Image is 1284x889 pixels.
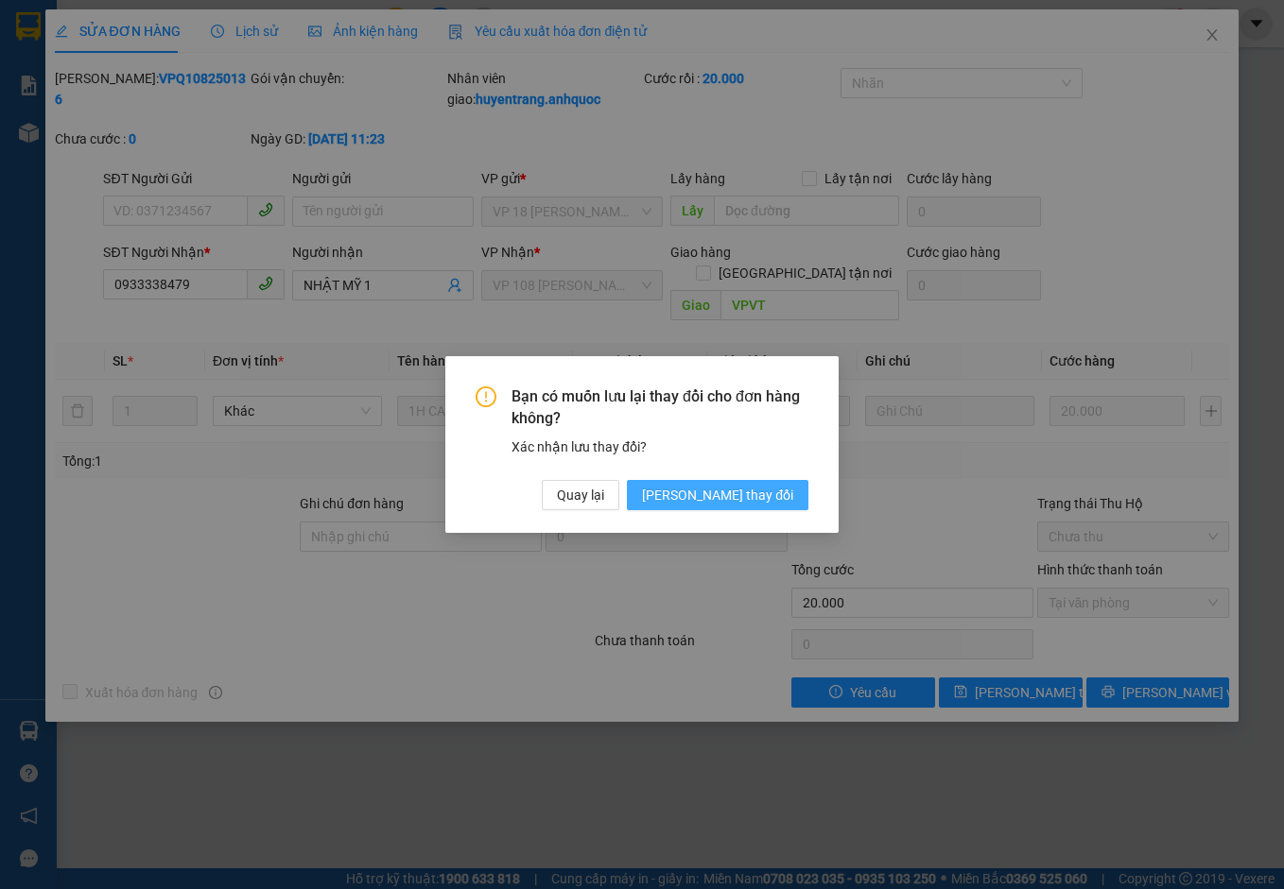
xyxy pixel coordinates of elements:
span: Bạn có muốn lưu lại thay đổi cho đơn hàng không? [512,386,808,429]
span: Quay lại [557,485,604,505]
span: exclamation-circle [476,386,496,407]
button: Quay lại [542,480,619,510]
button: [PERSON_NAME] thay đổi [627,480,808,510]
div: Xác nhận lưu thay đổi? [512,436,808,457]
span: [PERSON_NAME] thay đổi [642,485,793,505]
